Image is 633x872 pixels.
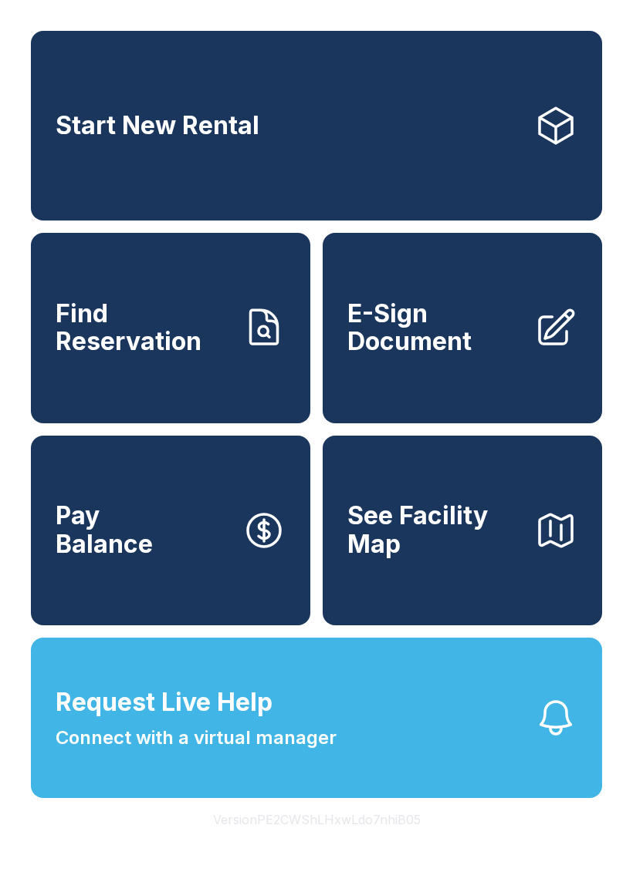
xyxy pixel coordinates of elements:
a: Start New Rental [31,31,602,221]
span: Request Live Help [56,684,272,721]
span: See Facility Map [347,502,522,558]
span: Start New Rental [56,112,259,140]
a: Find Reservation [31,233,310,423]
a: PayBalance [31,436,310,625]
button: VersionPE2CWShLHxwLdo7nhiB05 [201,798,433,841]
span: Pay Balance [56,502,153,558]
button: Request Live HelpConnect with a virtual manager [31,638,602,798]
span: Find Reservation [56,300,230,356]
a: E-Sign Document [323,233,602,423]
span: E-Sign Document [347,300,522,356]
button: See Facility Map [323,436,602,625]
span: Connect with a virtual manager [56,724,337,752]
